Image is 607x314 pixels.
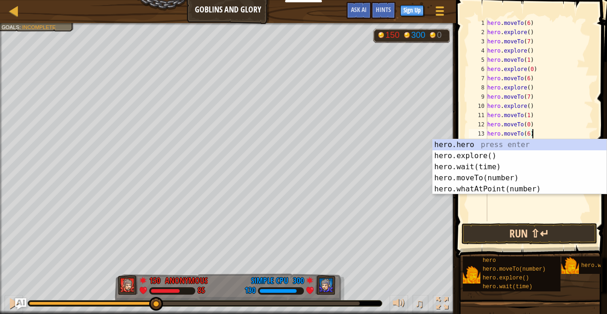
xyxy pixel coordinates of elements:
div: Anonymous [165,275,208,287]
div: 3 [469,37,487,46]
div: 1 [469,18,487,28]
div: Simple CPU [251,275,288,287]
div: 11 [469,111,487,120]
button: ♫ [413,295,428,314]
button: Ask AI [15,298,26,309]
div: 2 [469,28,487,37]
div: 13 [469,129,487,138]
div: 150 [149,275,160,283]
span: : [19,24,22,30]
div: 14 [469,138,487,148]
button: Run ⇧↵ [461,223,597,244]
div: 10 [469,101,487,111]
div: 150 [385,31,400,39]
span: hero.moveTo(number) [483,266,546,273]
div: 6 [469,65,487,74]
button: Ctrl + P: Pause [5,295,23,314]
button: Ask AI [346,2,371,19]
span: Hints [376,5,391,14]
span: hero [483,257,496,264]
div: 8 [469,83,487,92]
div: 7 [469,74,487,83]
button: Sign Up [400,5,424,16]
div: 5 [469,55,487,65]
div: 300 [411,31,426,39]
span: Goals [1,24,19,30]
img: portrait.png [561,257,579,275]
div: 4 [469,46,487,55]
span: Incomplete [22,24,56,30]
img: portrait.png [463,266,480,284]
span: ♫ [414,296,424,310]
span: hero.explore() [483,275,529,281]
img: thang_avatar_frame.png [118,275,138,295]
div: 130 [245,287,256,295]
div: 9 [469,92,487,101]
div: 0 [437,31,446,39]
div: 12 [469,120,487,129]
div: 85 [198,287,205,295]
div: Team 'humans' has 150 gold. Team 'ogres' has 300 gold. Team 'undefined' has 0 gold. [373,29,450,43]
button: Show game menu [428,2,451,24]
div: 300 [293,275,304,283]
button: Toggle fullscreen [433,295,451,314]
img: thang_avatar_frame.png [315,275,336,295]
button: Adjust volume [390,295,408,314]
span: Ask AI [351,5,367,14]
span: hero.wait(time) [483,284,532,290]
